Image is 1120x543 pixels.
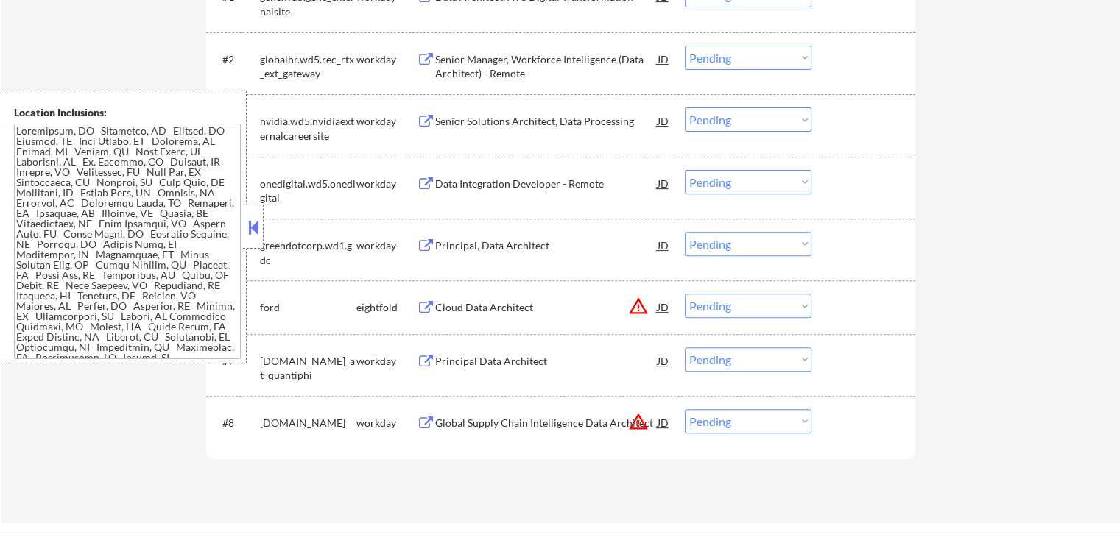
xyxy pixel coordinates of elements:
div: JD [656,232,671,258]
div: Location Inclusions: [14,105,241,120]
div: workday [356,238,417,253]
div: Principal, Data Architect [435,238,658,253]
div: Data Integration Developer - Remote [435,177,658,191]
div: JD [656,107,671,134]
button: warning_amber [628,411,649,432]
div: #2 [222,52,248,67]
div: onedigital.wd5.onedigital [260,177,356,205]
div: Senior Solutions Architect, Data Processing [435,114,658,129]
div: ford [260,300,356,315]
div: workday [356,52,417,67]
div: greendotcorp.wd1.gdc [260,238,356,267]
div: workday [356,177,417,191]
div: [DOMAIN_NAME] [260,416,356,430]
div: Principal Data Architect [435,354,658,369]
div: workday [356,354,417,369]
div: globalhr.wd5.rec_rtx_ext_gateway [260,52,356,81]
div: [DOMAIN_NAME]_at_quantiphi [260,354,356,383]
div: nvidia.wd5.nvidiaexternalcareersite [260,114,356,143]
div: Cloud Data Architect [435,300,658,315]
div: JD [656,409,671,436]
div: workday [356,114,417,129]
div: JD [656,294,671,320]
div: JD [656,170,671,196]
div: #8 [222,416,248,430]
button: warning_amber [628,296,649,316]
div: Senior Manager, Workforce Intelligence (Data Architect) - Remote [435,52,658,81]
div: workday [356,416,417,430]
div: Global Supply Chain Intelligence Data Architect [435,416,658,430]
div: eightfold [356,300,417,315]
div: JD [656,347,671,374]
div: JD [656,46,671,72]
